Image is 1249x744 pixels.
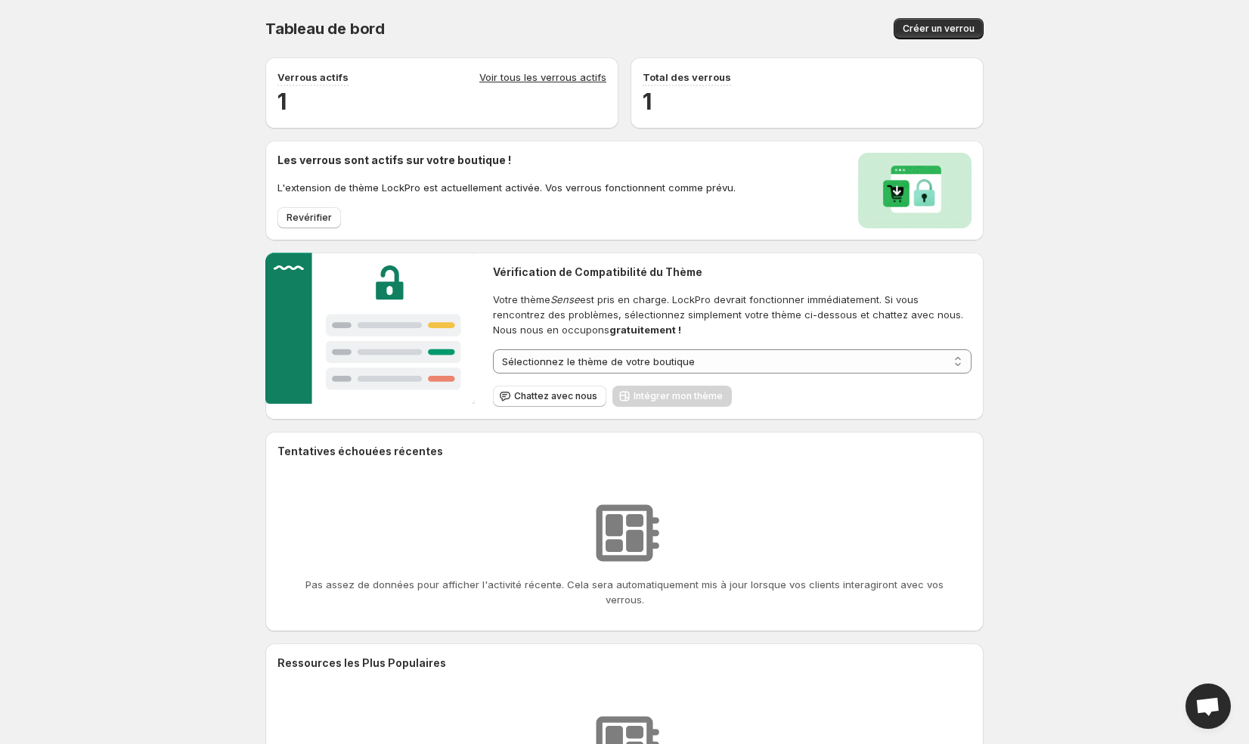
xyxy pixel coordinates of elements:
[265,253,475,404] img: Customer support
[493,265,972,280] h2: Vérification de Compatibilité du Thème
[514,390,597,402] span: Chattez avec nous
[277,444,443,459] h2: Tentatives échouées récentes
[479,70,606,86] a: Voir tous les verrous actifs
[277,153,736,168] h2: Les verrous sont actifs sur votre boutique !
[550,293,580,305] em: Sense
[894,18,984,39] button: Créer un verrou
[277,207,341,228] button: Revérifier
[903,23,975,35] span: Créer un verrou
[1185,684,1231,729] div: Open chat
[643,70,731,85] p: Total des verrous
[493,292,972,337] span: Votre thème est pris en charge. LockPro devrait fonctionner immédiatement. Si vous rencontrez des...
[277,656,972,671] h2: Ressources les Plus Populaires
[277,86,606,116] h2: 1
[587,495,662,571] img: Aucune ressource trouvée
[265,20,385,38] span: Tableau de bord
[277,180,736,195] p: L'extension de thème LockPro est actuellement activée. Vos verrous fonctionnent comme prévu.
[277,70,349,85] p: Verrous actifs
[858,153,972,228] img: Locks activated
[290,577,959,607] p: Pas assez de données pour afficher l'activité récente. Cela sera automatiquement mis à jour lorsq...
[643,86,972,116] h2: 1
[609,324,681,336] strong: gratuitement !
[287,212,332,224] span: Revérifier
[493,386,606,407] button: Chattez avec nous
